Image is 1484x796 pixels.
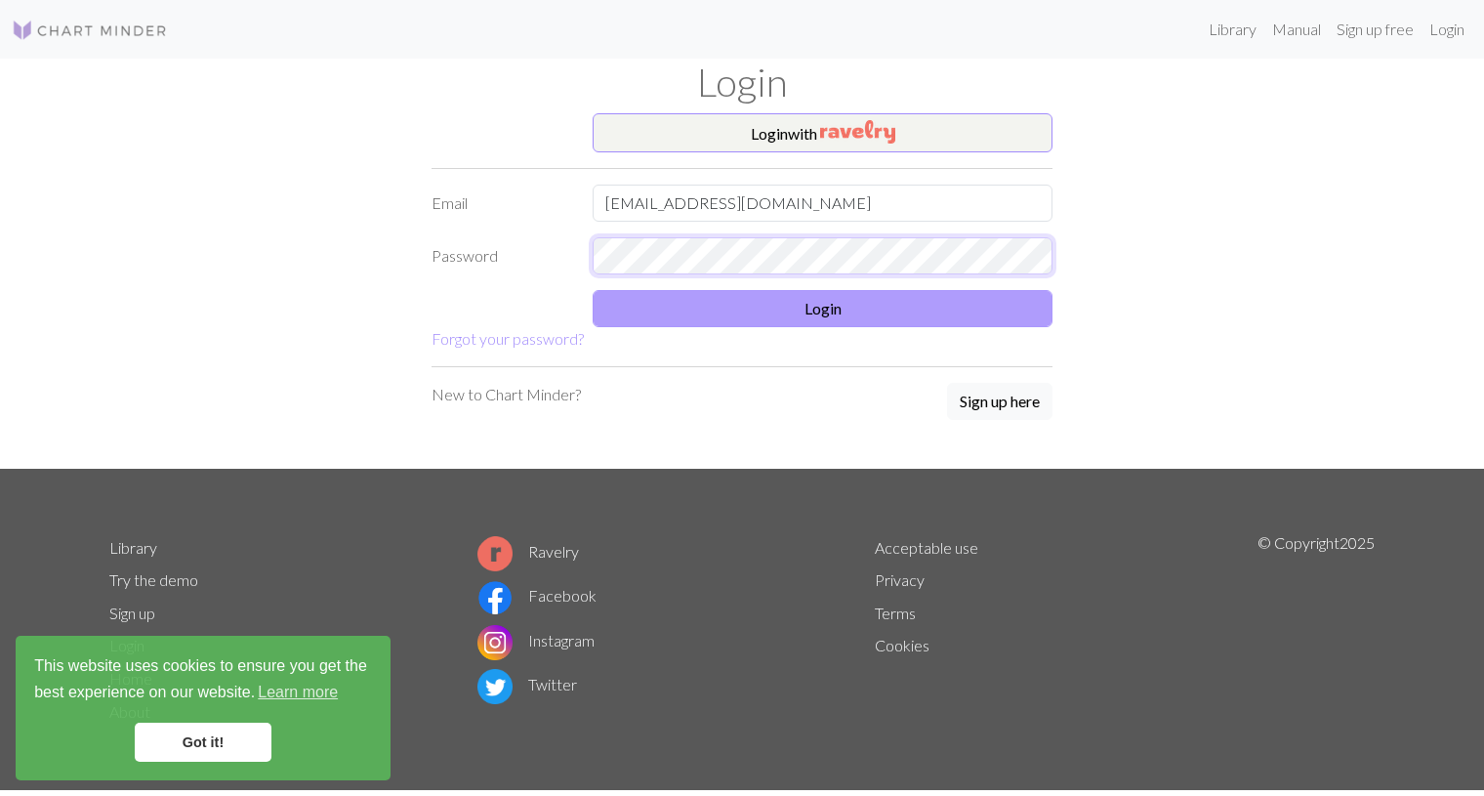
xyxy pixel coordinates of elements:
a: Sign up here [947,383,1052,422]
a: Terms [875,604,916,622]
a: Sign up [109,604,155,622]
img: Twitter logo [477,669,513,704]
button: Sign up here [947,383,1052,420]
p: New to Chart Minder? [432,383,581,406]
a: Login [1422,10,1472,49]
img: Ravelry [820,120,895,144]
img: Facebook logo [477,580,513,615]
img: Ravelry logo [477,536,513,571]
a: Instagram [477,631,595,649]
img: Logo [12,19,168,42]
label: Password [420,237,581,274]
a: Sign up free [1329,10,1422,49]
a: Forgot your password? [432,329,584,348]
a: Acceptable use [875,538,978,557]
a: Cookies [875,636,929,654]
a: Privacy [875,570,925,589]
a: dismiss cookie message [135,723,271,762]
label: Email [420,185,581,222]
p: © Copyright 2025 [1257,531,1375,729]
a: Try the demo [109,570,198,589]
img: Instagram logo [477,625,513,660]
div: cookieconsent [16,636,391,780]
a: Library [109,538,157,557]
a: Manual [1264,10,1329,49]
button: Loginwith [593,113,1052,152]
a: Library [1201,10,1264,49]
a: learn more about cookies [255,678,341,707]
button: Login [593,290,1052,327]
a: Ravelry [477,542,579,561]
h1: Login [98,59,1386,105]
span: This website uses cookies to ensure you get the best experience on our website. [34,654,372,707]
a: Twitter [477,675,577,693]
a: Facebook [477,586,597,605]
